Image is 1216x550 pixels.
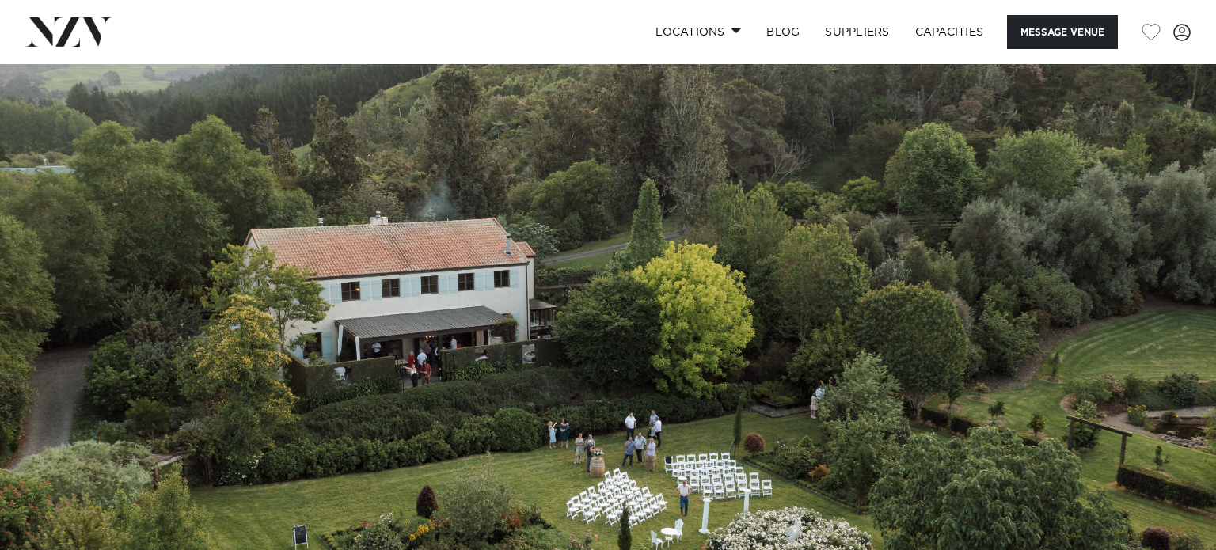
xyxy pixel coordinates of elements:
a: SUPPLIERS [812,15,902,49]
a: Locations [643,15,754,49]
a: Capacities [902,15,997,49]
a: BLOG [754,15,812,49]
img: nzv-logo.png [25,17,112,46]
button: Message Venue [1007,15,1118,49]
